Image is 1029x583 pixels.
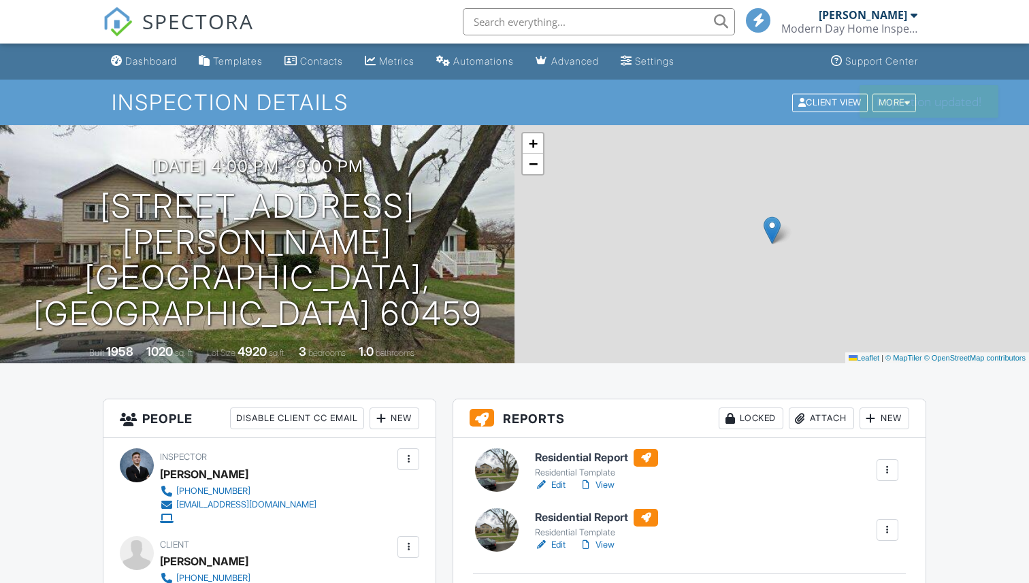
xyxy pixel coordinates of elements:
[105,49,182,74] a: Dashboard
[764,216,781,244] img: Marker
[103,7,133,37] img: The Best Home Inspection Software - Spectora
[125,55,177,67] div: Dashboard
[849,354,879,362] a: Leaflet
[535,538,566,552] a: Edit
[789,407,854,429] div: Attach
[535,478,566,492] a: Edit
[860,85,998,118] div: Inspection updated!
[530,49,604,74] a: Advanced
[781,22,917,35] div: Modern Day Home Inspections
[112,90,917,114] h1: Inspection Details
[193,49,268,74] a: Templates
[308,348,346,358] span: bedrooms
[535,449,658,479] a: Residential Report Residential Template
[579,538,615,552] a: View
[370,407,419,429] div: New
[359,49,420,74] a: Metrics
[269,348,286,358] span: sq.ft.
[146,344,173,359] div: 1020
[299,344,306,359] div: 3
[826,49,924,74] a: Support Center
[160,539,189,550] span: Client
[535,527,658,538] div: Residential Template
[300,55,343,67] div: Contacts
[207,348,235,358] span: Lot Size
[535,509,658,527] h6: Residential Report
[103,18,254,47] a: SPECTORA
[535,449,658,467] h6: Residential Report
[176,499,316,510] div: [EMAIL_ADDRESS][DOMAIN_NAME]
[579,478,615,492] a: View
[845,55,918,67] div: Support Center
[453,399,926,438] h3: Reports
[529,155,538,172] span: −
[719,407,783,429] div: Locked
[535,467,658,478] div: Residential Template
[151,157,363,176] h3: [DATE] 4:00 pm - 9:00 pm
[819,8,907,22] div: [PERSON_NAME]
[230,407,364,429] div: Disable Client CC Email
[160,452,207,462] span: Inspector
[160,484,316,498] a: [PHONE_NUMBER]
[89,348,104,358] span: Built
[175,348,194,358] span: sq. ft.
[535,509,658,539] a: Residential Report Residential Template
[523,154,543,174] a: Zoom out
[376,348,414,358] span: bathrooms
[103,399,436,438] h3: People
[792,93,868,112] div: Client View
[924,354,1026,362] a: © OpenStreetMap contributors
[359,344,374,359] div: 1.0
[885,354,922,362] a: © MapTiler
[238,344,267,359] div: 4920
[551,55,599,67] div: Advanced
[106,344,133,359] div: 1958
[615,49,680,74] a: Settings
[279,49,348,74] a: Contacts
[463,8,735,35] input: Search everything...
[379,55,414,67] div: Metrics
[635,55,674,67] div: Settings
[213,55,263,67] div: Templates
[523,133,543,154] a: Zoom in
[176,486,250,497] div: [PHONE_NUMBER]
[529,135,538,152] span: +
[22,188,493,332] h1: [STREET_ADDRESS][PERSON_NAME] [GEOGRAPHIC_DATA], [GEOGRAPHIC_DATA] 60459
[160,498,316,512] a: [EMAIL_ADDRESS][DOMAIN_NAME]
[160,551,248,571] div: [PERSON_NAME]
[142,7,254,35] span: SPECTORA
[791,97,871,107] a: Client View
[453,55,514,67] div: Automations
[160,464,248,484] div: [PERSON_NAME]
[431,49,519,74] a: Automations (Basic)
[881,354,883,362] span: |
[860,407,909,429] div: New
